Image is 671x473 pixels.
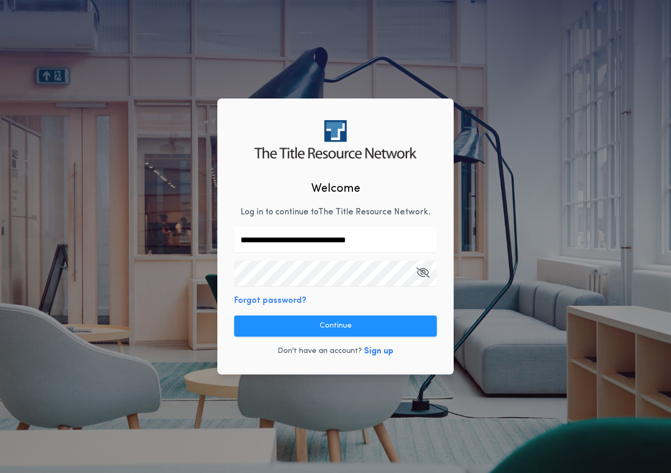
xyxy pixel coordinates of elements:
[277,346,362,357] p: Don't have an account?
[234,316,437,337] button: Continue
[234,294,306,307] button: Forgot password?
[241,206,430,219] p: Log in to continue to The Title Resource Network .
[364,345,394,358] button: Sign up
[311,180,360,198] h2: Welcome
[254,120,416,159] img: logo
